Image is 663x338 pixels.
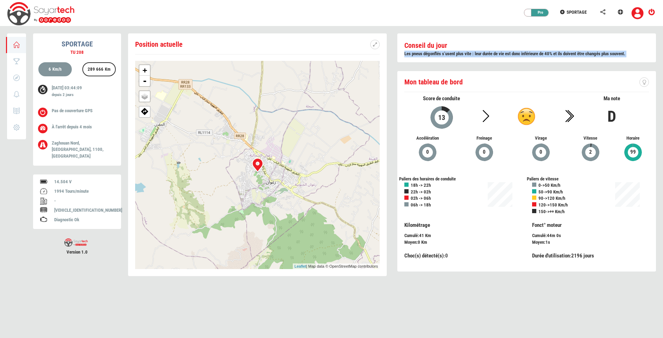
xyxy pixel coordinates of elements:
p: Pas de couverture GPS [52,108,110,114]
span: Moyen [404,240,416,245]
span: 0 [426,148,429,156]
b: Conseil du jour [404,41,447,50]
div: Pro [528,9,549,16]
b: 150->++ Km/h [538,209,564,214]
label: Km [105,66,110,72]
span: Version 1.0 [33,249,121,256]
span: Score de conduite [423,95,460,102]
b: SPORTAGE [62,40,93,48]
p: Zaghouan Nord, [GEOGRAPHIC_DATA], 1100, [GEOGRAPHIC_DATA] [52,140,110,160]
div: [VEHICLE_IDENTIFICATION_NUMBER] [54,207,114,214]
div: 14.504 V [54,179,114,185]
a: Zoom out [139,76,150,86]
p: Fonct° moteur [532,222,649,229]
p: Kilométrage [404,222,522,229]
span: Virage [518,135,564,142]
b: 22h -> 02h [411,189,431,194]
span: depuis 4 mois [67,124,92,129]
img: sayartech-logo.png [64,238,88,247]
label: Km/h [52,66,62,72]
label: depuis 2 jours [52,92,74,98]
span: Cumulé [404,233,418,238]
span: 44m 0s [547,233,561,238]
b: D [607,107,616,126]
p: [DATE] 03:44:09 [52,85,110,99]
div: Paliers des horaires de conduite [399,176,527,183]
span: Accélération [404,135,450,142]
span: Vitesse [574,135,606,142]
span: Choc(s) détecté(s) [404,253,444,259]
span: Km [425,233,431,238]
div: Paliers de vitesse [527,176,655,183]
a: Layers [139,91,150,102]
div: 1994 Tours/minute [54,188,114,195]
div: | Map data © OpenStreetMap contributors [293,263,380,269]
span: À l'arrêt [52,124,66,129]
span: Position actuelle [135,40,183,49]
div: Diagnostic Ok [54,217,114,223]
span: 41 [419,233,424,238]
span: 13 [438,113,446,122]
span: 0 [482,148,486,156]
span: Freinage [461,135,507,142]
span: 0 [445,253,448,259]
a: Zoom in [139,65,150,76]
span: Km [421,240,427,245]
a: Leaflet [295,264,306,268]
span: Moyen [532,240,544,245]
div: : [532,239,649,246]
span: 0 [418,240,420,245]
span: 0 [539,148,543,156]
div: - [54,198,114,204]
span: Durée d'utilisation [532,253,570,259]
span: Cumulé [532,233,545,238]
img: directions.png [141,107,149,115]
b: 90->120 Km/h [538,196,565,201]
div: : [399,222,527,246]
span: 2 [589,148,592,156]
span: SPORTAGE [567,9,587,15]
span: Ma note [604,95,620,102]
b: 120->150 Km/h [538,202,568,208]
b: 0->50 Km/h [538,183,560,188]
div: 289 666 [84,63,114,77]
b: 50->90 Km/h [538,189,563,194]
img: d.png [518,108,535,125]
div: TU 208 [33,49,121,56]
span: 1s [545,240,550,245]
span: Horaire [617,135,649,142]
div: : [404,239,522,246]
div: 6 [45,63,65,77]
span: Mon tableau de bord [404,78,463,86]
div: : [527,222,655,246]
span: 99 [630,148,636,156]
b: Les pneus dégonflés s’usent plus vite : leur durée de vie est donc inférieure de 40% et ils doive... [404,51,625,56]
span: 2196 jours [571,253,594,259]
b: 18h -> 22h [411,183,431,188]
span: Afficher ma position sur google map [139,107,150,115]
div: : [404,252,522,260]
b: 02h -> 06h [411,196,431,201]
div: : [532,252,649,260]
b: 06h -> 18h [411,202,431,208]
